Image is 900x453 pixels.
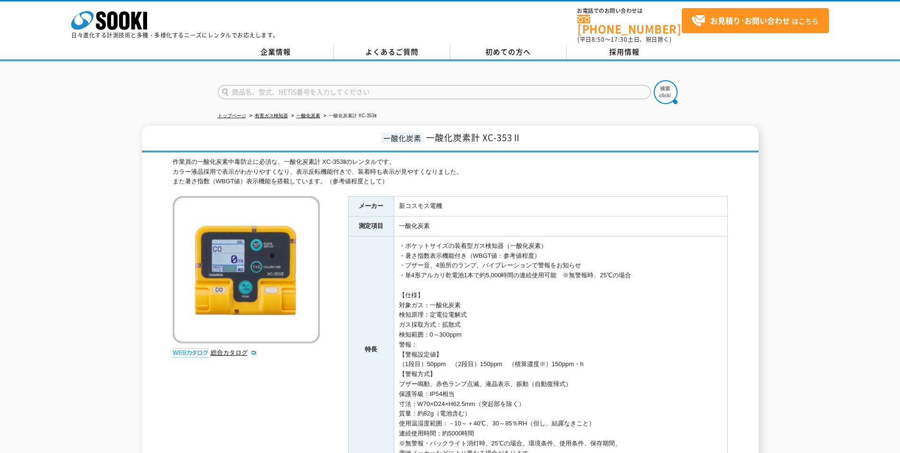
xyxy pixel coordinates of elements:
[485,47,531,57] span: 初めての方へ
[611,35,628,44] span: 17:30
[577,8,682,14] span: お電話でのお問い合わせは
[218,113,246,118] a: トップページ
[691,14,818,28] span: はこちら
[381,132,424,143] span: 一酸化炭素
[348,197,394,217] th: メーカー
[322,111,377,121] li: 一酸化炭素計 XC-353Ⅱ
[211,349,257,356] a: 総合カタログ
[577,35,671,44] span: (平日 ～ 土日、祝日除く)
[218,45,334,59] a: 企業情報
[173,157,728,187] div: 作業員の一酸化炭素中毒防止に必須な、一酸化炭素計 XC-353Ⅱのレンタルです。 カラー液晶採用で表示がわかりやすくなり、表示反転機能付きで、装着時も表示が見やすくなりました。 また暑さ指数（W...
[577,15,682,34] a: [PHONE_NUMBER]
[71,32,279,38] p: 日々進化する計測技術と多種・多様化するニーズにレンタルでお応えします。
[218,85,651,99] input: 商品名、型式、NETIS番号を入力してください
[394,217,727,236] td: 一酸化炭素
[334,45,450,59] a: よくあるご質問
[566,45,683,59] a: 採用情報
[255,113,288,118] a: 有害ガス検知器
[682,8,829,33] a: お見積り･お問い合わせはこちら
[297,113,320,118] a: 一酸化炭素
[426,131,521,144] span: 一酸化炭素計 XC-353Ⅱ
[173,196,320,343] img: 一酸化炭素計 XC-353Ⅱ
[450,45,566,59] a: 初めての方へ
[394,197,727,217] td: 新コスモス電機
[710,15,790,26] strong: お見積り･お問い合わせ
[348,217,394,236] th: 測定項目
[654,80,677,104] img: btn_search.png
[592,35,605,44] span: 8:50
[173,348,208,358] img: webカタログ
